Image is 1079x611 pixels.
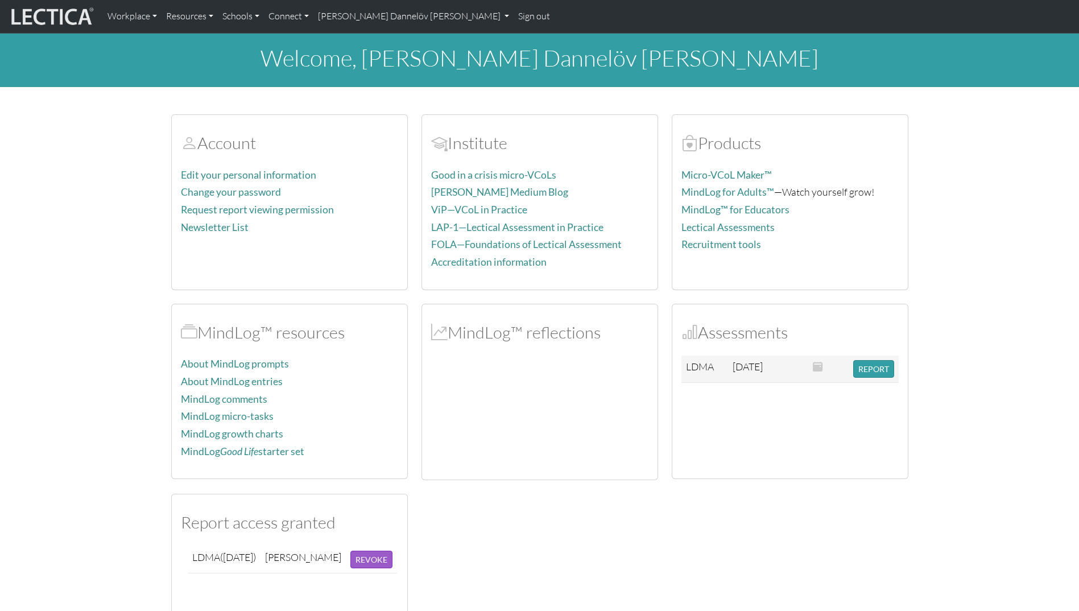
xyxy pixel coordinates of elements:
a: MindLog for Adults™ [681,186,774,198]
span: [DATE] [733,360,763,373]
a: Request report viewing permission [181,204,334,216]
a: Workplace [103,5,162,28]
a: Accreditation information [431,256,547,268]
a: MindLog growth charts [181,428,283,440]
button: REVOKE [350,551,392,568]
a: Newsletter List [181,221,249,233]
p: —Watch yourself grow! [681,184,899,200]
div: [PERSON_NAME] [265,551,341,564]
a: Recruitment tools [681,238,761,250]
a: Resources [162,5,218,28]
a: LAP-1—Lectical Assessment in Practice [431,221,603,233]
td: LDMA [681,356,729,383]
i: Good Life [220,445,258,457]
a: Change your password [181,186,281,198]
a: About MindLog entries [181,375,283,387]
h2: MindLog™ resources [181,323,398,342]
h2: MindLog™ reflections [431,323,648,342]
h2: Report access granted [181,513,398,532]
a: Connect [264,5,313,28]
a: Edit your personal information [181,169,316,181]
span: Assessments [681,322,698,342]
a: [PERSON_NAME] Dannelöv [PERSON_NAME] [313,5,514,28]
a: MindLogGood Lifestarter set [181,445,304,457]
a: FOLA—Foundations of Lectical Assessment [431,238,622,250]
span: MindLog [431,322,448,342]
span: Products [681,133,698,153]
a: ViP—VCoL in Practice [431,204,527,216]
a: Sign out [514,5,555,28]
a: Schools [218,5,264,28]
h2: Institute [431,133,648,153]
h2: Account [181,133,398,153]
h2: Assessments [681,323,899,342]
a: Micro-VCoL Maker™ [681,169,772,181]
a: Lectical Assessments [681,221,775,233]
span: Account [181,133,197,153]
a: About MindLog prompts [181,358,289,370]
a: MindLog comments [181,393,267,405]
span: ([DATE]) [220,551,256,563]
img: lecticalive [9,6,94,27]
a: [PERSON_NAME] Medium Blog [431,186,568,198]
span: MindLog™ resources [181,322,197,342]
span: Account [431,133,448,153]
h2: Products [681,133,899,153]
span: This Assessment closed on: 2025-10-14 02:00 [813,360,823,373]
td: LDMA [188,546,261,573]
a: MindLog™ for Educators [681,204,789,216]
a: Good in a crisis micro-VCoLs [431,169,556,181]
button: REPORT [853,360,894,378]
a: MindLog micro-tasks [181,410,274,422]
